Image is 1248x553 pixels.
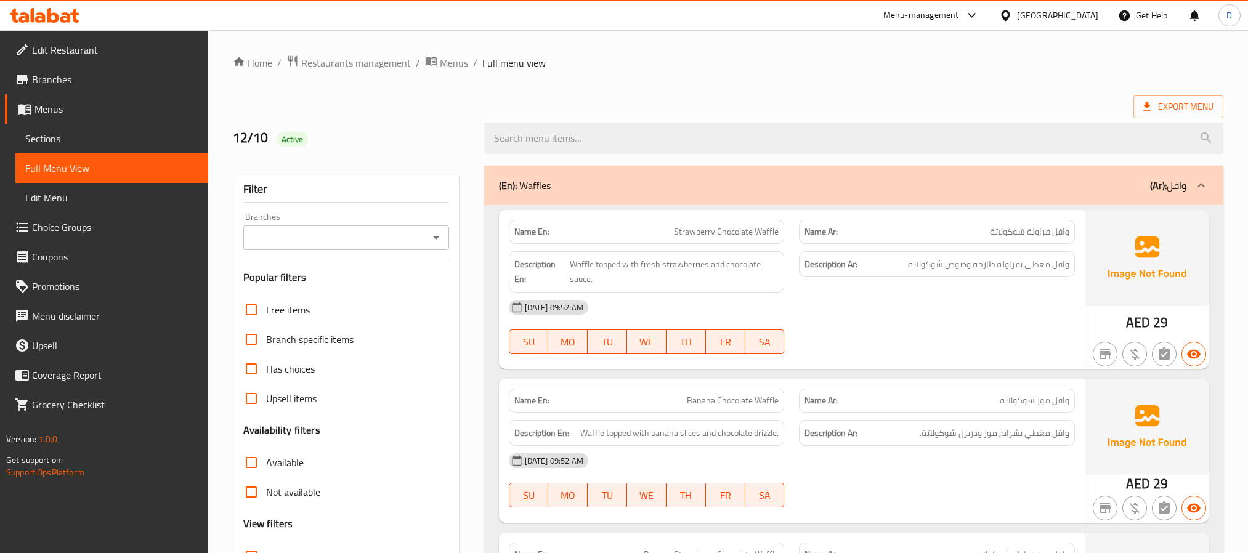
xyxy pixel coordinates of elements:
[6,431,36,447] span: Version:
[1122,496,1147,520] button: Purchased item
[520,455,588,467] span: [DATE] 09:52 AM
[484,166,1223,205] div: (En): Waffles(Ar):وافل
[32,220,198,235] span: Choice Groups
[499,178,551,193] p: Waffles
[593,486,622,504] span: TU
[514,333,544,351] span: SU
[427,229,445,246] button: Open
[514,394,549,407] strong: Name En:
[1093,342,1117,366] button: Not branch specific item
[1085,379,1209,475] img: Ae5nvW7+0k+MAAAAAElFTkSuQmCC
[804,225,838,238] strong: Name Ar:
[6,452,63,468] span: Get support on:
[266,332,354,347] span: Branch specific items
[425,55,468,71] a: Menus
[553,486,583,504] span: MO
[32,72,198,87] span: Branches
[32,42,198,57] span: Edit Restaurant
[499,176,517,195] b: (En):
[243,176,449,203] div: Filter
[1181,342,1206,366] button: Available
[509,329,549,354] button: SU
[473,55,477,70] li: /
[5,272,208,301] a: Promotions
[711,486,740,504] span: FR
[520,302,588,313] span: [DATE] 09:52 AM
[548,329,588,354] button: MO
[266,361,315,376] span: Has choices
[5,331,208,360] a: Upsell
[266,455,304,470] span: Available
[5,301,208,331] a: Menu disclaimer
[906,257,1069,272] span: وافل مغطى بفراولة طازجة وصوص شوكولاتة.
[416,55,420,70] li: /
[1226,9,1232,22] span: D
[804,394,838,407] strong: Name Ar:
[15,153,208,183] a: Full Menu View
[25,190,198,205] span: Edit Menu
[1153,310,1168,334] span: 29
[711,333,740,351] span: FR
[440,55,468,70] span: Menus
[32,309,198,323] span: Menu disclaimer
[233,129,469,147] h2: 12/10
[804,426,857,441] strong: Description Ar:
[32,338,198,353] span: Upsell
[920,426,1069,441] span: وافل مغطي بشرائح موز ودريزل شوكولاتة.
[277,55,282,70] li: /
[243,270,449,285] h3: Popular filters
[509,483,549,507] button: SU
[277,134,309,145] span: Active
[1093,496,1117,520] button: Not branch specific item
[1085,210,1209,306] img: Ae5nvW7+0k+MAAAAAElFTkSuQmCC
[1017,9,1098,22] div: [GEOGRAPHIC_DATA]
[671,333,701,351] span: TH
[1143,99,1214,115] span: Export Menu
[1181,496,1206,520] button: Available
[5,242,208,272] a: Coupons
[25,131,198,146] span: Sections
[32,249,198,264] span: Coupons
[5,360,208,390] a: Coverage Report
[32,279,198,294] span: Promotions
[243,517,293,531] h3: View filters
[706,329,745,354] button: FR
[687,394,779,407] span: Banana Chocolate Waffle
[266,302,310,317] span: Free items
[5,65,208,94] a: Branches
[674,225,779,238] span: Strawberry Chocolate Waffle
[627,329,667,354] button: WE
[593,333,622,351] span: TU
[5,35,208,65] a: Edit Restaurant
[514,426,569,441] strong: Description En:
[1126,472,1150,496] span: AED
[514,486,544,504] span: SU
[1122,342,1147,366] button: Purchased item
[548,483,588,507] button: MO
[514,257,567,287] strong: Description En:
[301,55,411,70] span: Restaurants management
[266,485,320,499] span: Not available
[286,55,411,71] a: Restaurants management
[34,102,198,116] span: Menus
[1153,472,1168,496] span: 29
[667,483,706,507] button: TH
[883,8,959,23] div: Menu-management
[1126,310,1150,334] span: AED
[5,212,208,242] a: Choice Groups
[38,431,57,447] span: 1.0.0
[706,483,745,507] button: FR
[553,333,583,351] span: MO
[277,132,309,147] div: Active
[632,486,662,504] span: WE
[588,329,627,354] button: TU
[580,426,779,441] span: Waffle topped with banana slices and chocolate drizzle.
[1150,176,1167,195] b: (Ar):
[750,486,780,504] span: SA
[32,397,198,412] span: Grocery Checklist
[1152,496,1177,520] button: Not has choices
[627,483,667,507] button: WE
[570,257,779,287] span: Waffle topped with fresh strawberries and chocolate sauce.
[514,225,549,238] strong: Name En:
[5,94,208,124] a: Menus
